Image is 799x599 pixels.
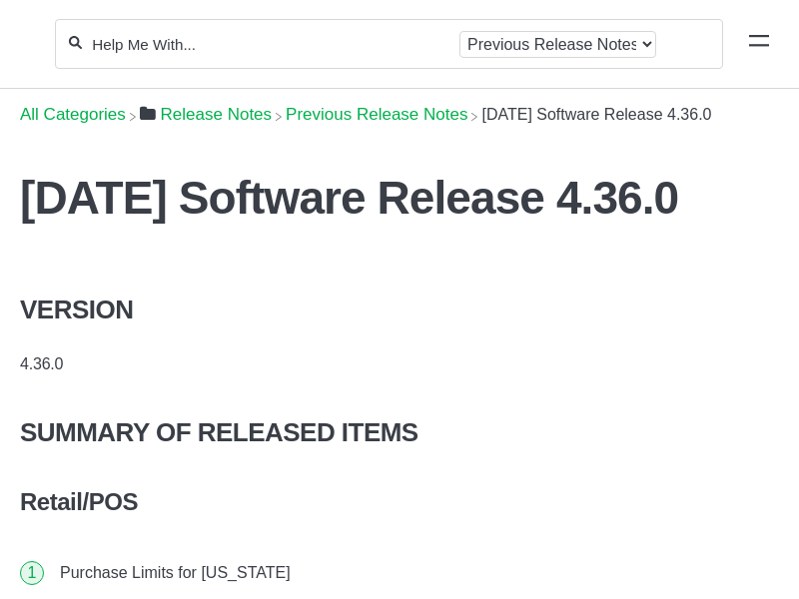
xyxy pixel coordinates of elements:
a: Previous Release Notes [286,105,467,124]
section: Search section [55,7,723,81]
h1: [DATE] Software Release 4.36.0 [20,171,719,225]
span: All Categories [20,105,126,125]
li: Purchase Limits for [US_STATE] [52,548,675,598]
span: ​Release Notes [161,105,273,125]
strong: VERSION [20,295,133,324]
span: [DATE] Software Release 4.36.0 [481,106,711,123]
input: Help Me With... [90,35,451,54]
span: ​Previous Release Notes [286,105,467,125]
a: Mobile navigation [749,34,769,54]
p: 4.36.0 [20,351,719,377]
a: Release Notes [140,105,272,124]
img: Flourish Help Center Logo [25,32,34,57]
h4: Retail/POS [20,488,719,516]
a: Breadcrumb link to All Categories [20,105,126,124]
strong: SUMMARY OF RELEASED ITEMS [20,417,418,447]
